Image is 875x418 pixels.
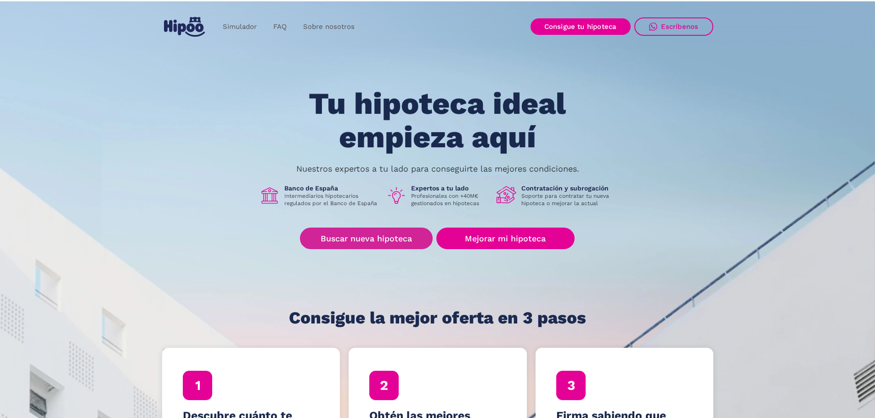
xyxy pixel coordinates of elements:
[661,22,699,31] div: Escríbenos
[411,192,489,207] p: Profesionales con +40M€ gestionados en hipotecas
[215,18,265,36] a: Simulador
[284,184,379,192] h1: Banco de España
[300,228,433,249] a: Buscar nueva hipoteca
[296,165,579,173] p: Nuestros expertos a tu lado para conseguirte las mejores condiciones.
[436,228,575,249] a: Mejorar mi hipoteca
[265,18,295,36] a: FAQ
[521,184,616,192] h1: Contratación y subrogación
[521,192,616,207] p: Soporte para contratar tu nueva hipoteca o mejorar la actual
[634,17,713,36] a: Escríbenos
[295,18,363,36] a: Sobre nosotros
[284,192,379,207] p: Intermediarios hipotecarios regulados por el Banco de España
[263,87,611,154] h1: Tu hipoteca ideal empieza aquí
[289,309,586,327] h1: Consigue la mejor oferta en 3 pasos
[411,184,489,192] h1: Expertos a tu lado
[531,18,631,35] a: Consigue tu hipoteca
[162,13,207,40] a: home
